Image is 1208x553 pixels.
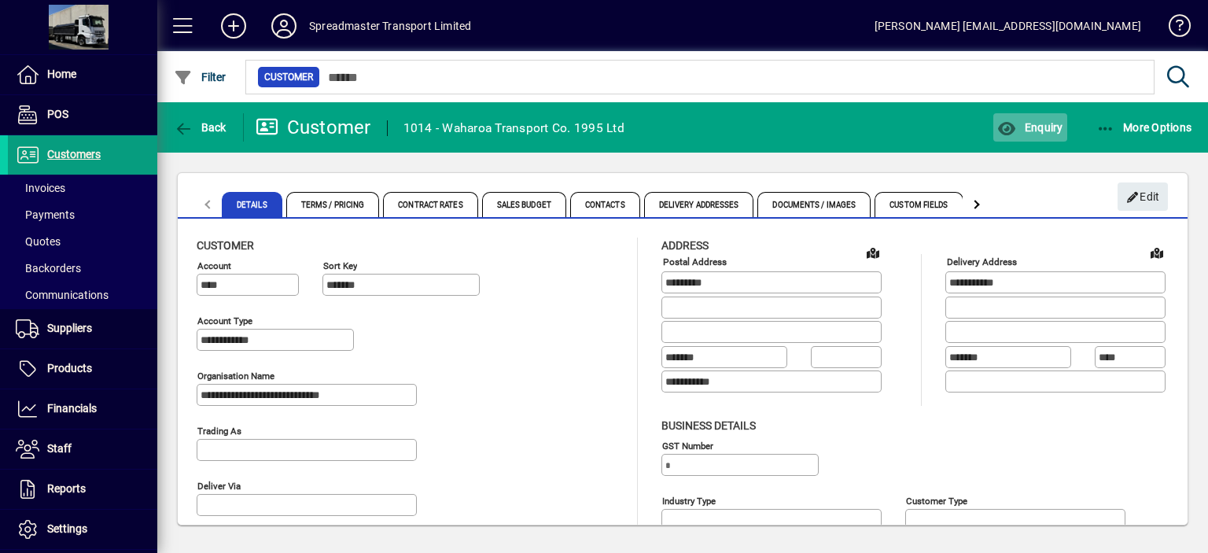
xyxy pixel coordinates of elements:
span: Financials [47,402,97,415]
mat-label: GST Number [662,440,713,451]
a: Staff [8,429,157,469]
a: Quotes [8,228,157,255]
button: Enquiry [993,113,1066,142]
span: Terms / Pricing [286,192,380,217]
button: More Options [1092,113,1196,142]
div: [PERSON_NAME] [EMAIL_ADDRESS][DOMAIN_NAME] [875,13,1141,39]
span: Quotes [16,235,61,248]
button: Profile [259,12,309,40]
span: Products [47,362,92,374]
a: Settings [8,510,157,549]
a: Invoices [8,175,157,201]
mat-label: Customer type [906,495,967,506]
span: Customer [264,69,313,85]
button: Filter [170,63,230,91]
span: POS [47,108,68,120]
span: Sales Budget [482,192,566,217]
a: View on map [1144,240,1169,265]
span: Delivery Addresses [644,192,754,217]
div: Customer [256,115,371,140]
a: Financials [8,389,157,429]
a: Home [8,55,157,94]
span: Customer [197,239,254,252]
span: Communications [16,289,109,301]
span: Custom Fields [875,192,963,217]
span: Contract Rates [383,192,477,217]
span: Customers [47,148,101,160]
span: Payments [16,208,75,221]
span: Enquiry [997,121,1063,134]
mat-label: Account Type [197,315,252,326]
a: Communications [8,282,157,308]
mat-label: Sort key [323,260,357,271]
a: Suppliers [8,309,157,348]
a: View on map [860,240,886,265]
span: Contacts [570,192,640,217]
mat-label: Deliver via [197,481,241,492]
mat-label: Trading as [197,426,241,437]
div: 1014 - Waharoa Transport Co. 1995 Ltd [403,116,624,141]
span: Backorders [16,262,81,275]
button: Edit [1118,182,1168,211]
a: Knowledge Base [1157,3,1188,54]
a: Payments [8,201,157,228]
span: Settings [47,522,87,535]
div: Spreadmaster Transport Limited [309,13,471,39]
span: Details [222,192,282,217]
button: Add [208,12,259,40]
span: Staff [47,442,72,455]
a: Reports [8,470,157,509]
span: Documents / Images [757,192,871,217]
mat-label: Account [197,260,231,271]
app-page-header-button: Back [157,113,244,142]
a: Products [8,349,157,389]
span: Suppliers [47,322,92,334]
span: Home [47,68,76,80]
span: Reports [47,482,86,495]
a: POS [8,95,157,135]
a: Backorders [8,255,157,282]
span: Edit [1126,184,1160,210]
button: Back [170,113,230,142]
mat-label: Industry type [662,495,716,506]
span: Address [661,239,709,252]
span: Business details [661,419,756,432]
span: Filter [174,71,226,83]
span: Invoices [16,182,65,194]
mat-label: Organisation name [197,371,274,382]
span: Back [174,121,226,134]
span: More Options [1096,121,1192,134]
